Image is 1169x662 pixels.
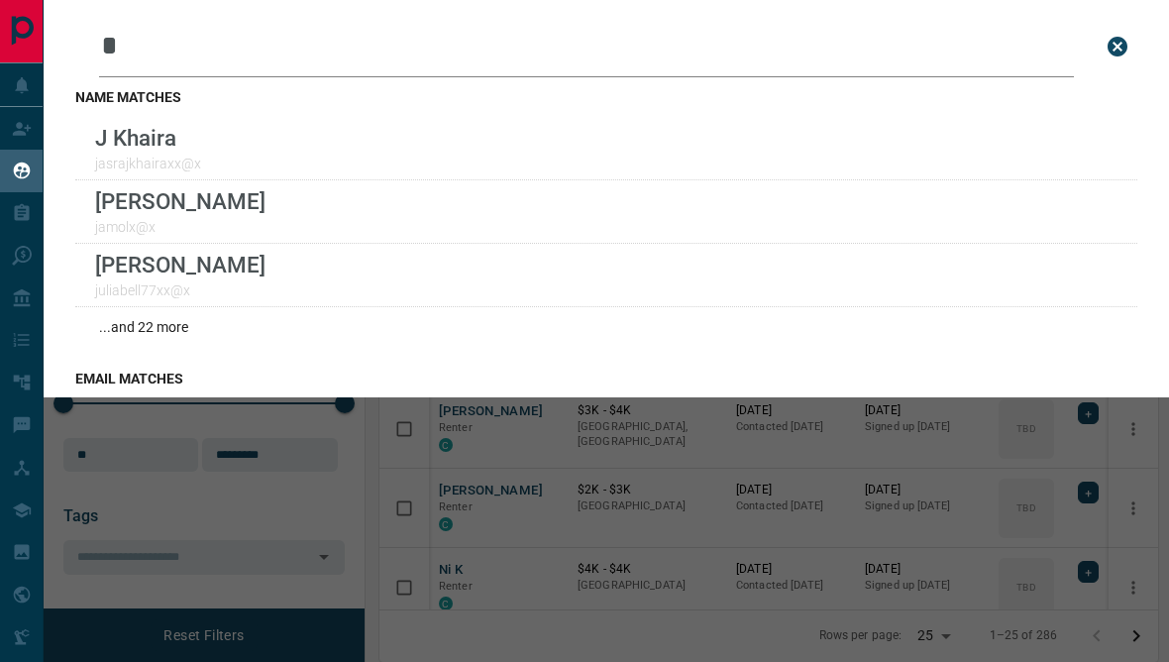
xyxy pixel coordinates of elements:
[95,252,266,277] p: [PERSON_NAME]
[95,282,266,298] p: juliabell77xx@x
[95,219,266,235] p: jamolx@x
[75,371,1137,386] h3: email matches
[95,188,266,214] p: [PERSON_NAME]
[75,89,1137,105] h3: name matches
[95,156,201,171] p: jasrajkhairaxx@x
[75,307,1137,347] div: ...and 22 more
[1098,27,1137,66] button: close search bar
[95,125,201,151] p: J Khaira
